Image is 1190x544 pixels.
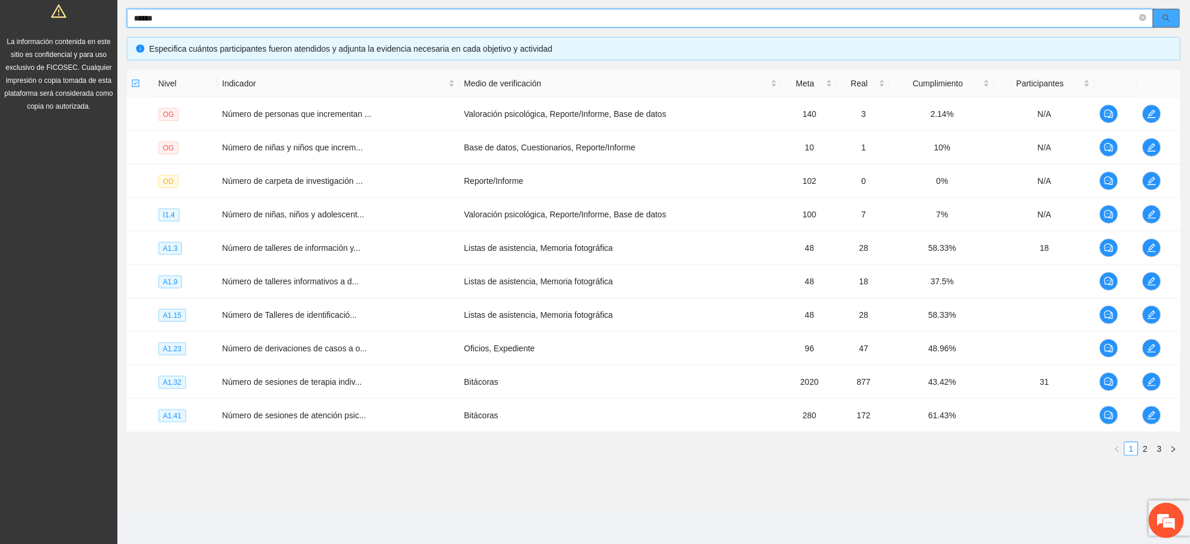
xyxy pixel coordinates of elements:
th: Medio de verificación [460,70,782,98]
span: edit [1143,411,1161,420]
td: 96 [782,332,838,365]
td: 172 [837,399,890,432]
span: Número de Talleres de identificació... [222,310,356,320]
span: Cumplimiento [895,77,981,90]
button: comment [1100,339,1118,358]
span: Participantes [999,77,1081,90]
td: 18 [837,265,890,298]
td: 47 [837,332,890,365]
span: Estamos en línea. [68,157,162,276]
span: A1.15 [159,309,186,322]
span: OG [159,108,179,121]
span: Número de sesiones de terapia indiv... [222,377,362,387]
td: Valoración psicológica, Reporte/Informe, Base de datos [460,198,782,231]
button: edit [1142,406,1161,425]
td: 61.43% [890,399,995,432]
td: 48.96% [890,332,995,365]
td: 140 [782,98,838,131]
button: edit [1142,105,1161,123]
span: Número de niñas, niños y adolescent... [222,210,364,219]
td: 7% [890,198,995,231]
span: Número de talleres de información y... [222,243,360,253]
a: 1 [1125,442,1138,455]
td: 37.5% [890,265,995,298]
span: edit [1143,377,1161,387]
td: Bitácoras [460,365,782,399]
td: 10% [890,131,995,164]
button: comment [1100,372,1118,391]
span: Número de niñas y niños que increm... [222,143,363,152]
button: comment [1100,272,1118,291]
span: Número de derivaciones de casos a o... [222,344,367,353]
td: 1 [837,131,890,164]
li: 2 [1138,442,1152,456]
span: Indicador [222,77,446,90]
span: Número de talleres informativos a d... [222,277,359,286]
span: A1.41 [159,409,186,422]
td: 100 [782,198,838,231]
button: edit [1142,339,1161,358]
td: 28 [837,298,890,332]
th: Participantes [995,70,1095,98]
button: comment [1100,138,1118,157]
span: edit [1143,109,1161,119]
span: OG [159,142,179,155]
span: Real [842,77,877,90]
span: edit [1143,210,1161,219]
th: Indicador [217,70,459,98]
button: left [1110,442,1124,456]
button: edit [1142,239,1161,257]
th: Cumplimiento [890,70,995,98]
td: 102 [782,164,838,198]
td: Listas de asistencia, Memoria fotográfica [460,298,782,332]
span: Número de sesiones de atención psic... [222,411,366,420]
td: 43.42% [890,365,995,399]
td: N/A [995,98,1095,131]
span: edit [1143,176,1161,186]
td: 28 [837,231,890,265]
button: comment [1100,305,1118,324]
button: edit [1142,272,1161,291]
button: edit [1142,372,1161,391]
span: A1.23 [159,342,186,355]
a: 2 [1139,442,1152,455]
td: 280 [782,399,838,432]
span: Número de personas que incrementan ... [222,109,371,119]
button: edit [1142,305,1161,324]
th: Nivel [154,70,218,98]
td: Bitácoras [460,399,782,432]
td: Valoración psicológica, Reporte/Informe, Base de datos [460,98,782,131]
td: 31 [995,365,1095,399]
button: comment [1100,105,1118,123]
span: check-square [132,79,140,88]
td: Base de datos, Cuestionarios, Reporte/Informe [460,131,782,164]
span: left [1114,446,1121,453]
button: comment [1100,239,1118,257]
span: OD [159,175,178,188]
td: N/A [995,164,1095,198]
span: edit [1143,344,1161,353]
span: close-circle [1140,13,1147,24]
td: 48 [782,265,838,298]
span: right [1170,446,1177,453]
td: 877 [837,365,890,399]
button: edit [1142,138,1161,157]
span: A1.9 [159,276,183,288]
li: 1 [1124,442,1138,456]
td: 18 [995,231,1095,265]
button: edit [1142,172,1161,190]
td: Listas de asistencia, Memoria fotográfica [460,231,782,265]
td: 7 [837,198,890,231]
button: comment [1100,205,1118,224]
span: info-circle [136,45,144,53]
td: 0% [890,164,995,198]
td: N/A [995,131,1095,164]
button: right [1167,442,1181,456]
span: Número de carpeta de investigación ... [222,176,363,186]
span: A1.3 [159,242,183,255]
td: Oficios, Expediente [460,332,782,365]
span: La información contenida en este sitio es confidencial y para uso exclusivo de FICOSEC. Cualquier... [5,38,113,110]
span: edit [1143,310,1161,320]
td: N/A [995,198,1095,231]
th: Real [837,70,890,98]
